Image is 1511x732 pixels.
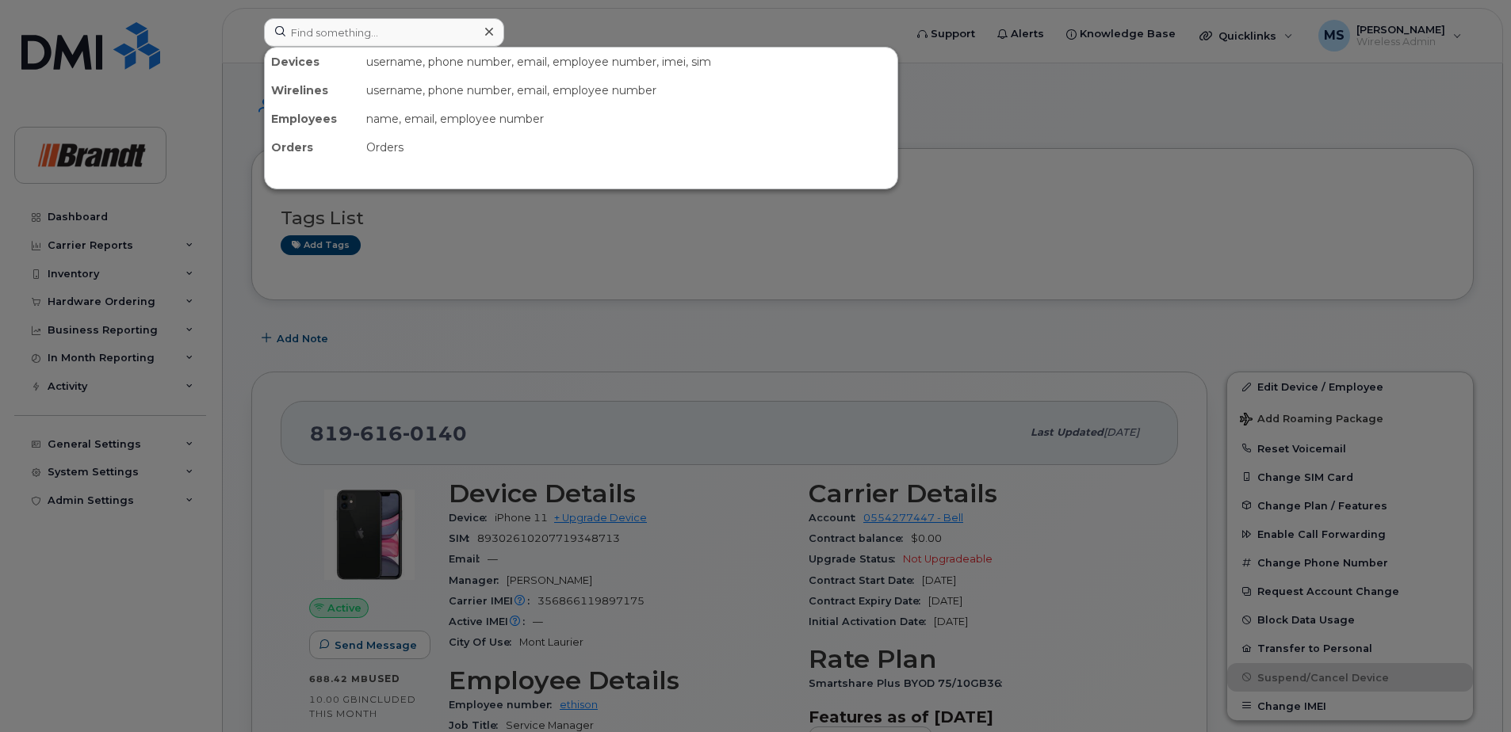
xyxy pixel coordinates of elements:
div: Employees [265,105,360,133]
div: Orders [265,133,360,162]
div: Orders [360,133,897,162]
div: username, phone number, email, employee number, imei, sim [360,48,897,76]
div: username, phone number, email, employee number [360,76,897,105]
div: name, email, employee number [360,105,897,133]
div: Devices [265,48,360,76]
div: Wirelines [265,76,360,105]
